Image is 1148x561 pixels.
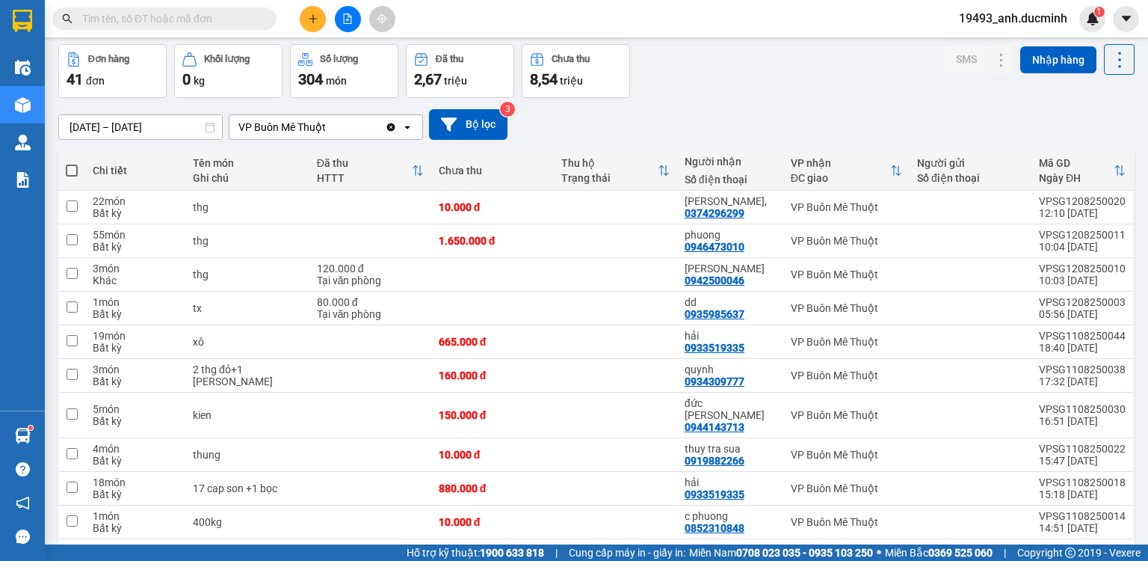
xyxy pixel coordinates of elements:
[82,10,259,27] input: Tìm tên, số ĐT hoặc mã đơn
[791,302,902,314] div: VP Buôn Mê Thuột
[93,510,178,522] div: 1 món
[1039,443,1126,455] div: VPSG1108250022
[1039,207,1126,219] div: 12:10 [DATE]
[88,54,129,64] div: Đơn hàng
[917,157,1024,169] div: Người gửi
[369,6,395,32] button: aim
[1039,342,1126,354] div: 18:40 [DATE]
[685,330,776,342] div: hải
[401,121,413,133] svg: open
[685,375,744,387] div: 0934309777
[335,6,361,32] button: file-add
[86,75,105,87] span: đơn
[560,75,583,87] span: triệu
[28,426,33,430] sup: 1
[93,415,178,427] div: Bất kỳ
[300,6,326,32] button: plus
[439,370,547,381] div: 160.000 đ
[1039,296,1126,308] div: VPSG1208250003
[194,75,205,87] span: kg
[685,174,776,186] div: Số điện thoại
[685,421,744,433] div: 0944143713
[530,70,558,88] span: 8,54
[93,476,178,488] div: 18 món
[877,550,881,556] span: ⚪️
[791,269,902,280] div: VP Buôn Mê Thuột
[791,370,902,381] div: VP Buôn Mê Thuột
[1039,415,1126,427] div: 16:51 [DATE]
[947,9,1079,28] span: 19493_anh.ducminh
[439,165,547,177] div: Chưa thu
[317,263,424,275] div: 120.000 đ
[93,364,178,375] div: 3 món
[93,275,178,286] div: Khác
[385,121,397,133] svg: Clear value
[685,241,744,253] div: 0946473010
[58,44,167,98] button: Đơn hàng41đơn
[791,482,902,494] div: VP Buôn Mê Thuột
[193,449,302,461] div: thung
[685,476,776,488] div: hải
[555,545,558,561] span: |
[182,70,191,88] span: 0
[885,545,993,561] span: Miền Bắc
[791,172,890,184] div: ĐC giao
[414,70,442,88] span: 2,67
[15,97,31,113] img: warehouse-icon
[522,44,630,98] button: Chưa thu8,54 triệu
[791,201,902,213] div: VP Buôn Mê Thuột
[561,157,658,169] div: Thu hộ
[93,241,178,253] div: Bất kỳ
[93,330,178,342] div: 19 món
[685,156,776,168] div: Người nhận
[685,263,776,275] div: chi phuong
[685,195,776,207] div: hong le,
[317,275,424,286] div: Tại văn phòng
[791,516,902,528] div: VP Buôn Mê Thuột
[193,482,302,494] div: 17 cap son +1 bọc
[1039,488,1126,500] div: 15:18 [DATE]
[439,516,547,528] div: 10.000 đ
[7,7,217,36] li: [PERSON_NAME]
[93,403,178,415] div: 5 món
[1094,7,1105,17] sup: 1
[689,545,873,561] span: Miền Nam
[439,235,547,247] div: 1.650.000 đ
[1120,12,1133,25] span: caret-down
[93,207,178,219] div: Bất kỳ
[193,201,302,213] div: thg
[1020,46,1096,73] button: Nhập hàng
[791,409,902,421] div: VP Buôn Mê Thuột
[685,522,744,534] div: 0852310848
[444,75,467,87] span: triệu
[1039,403,1126,415] div: VPSG1108250030
[1086,12,1099,25] img: icon-new-feature
[93,443,178,455] div: 4 món
[1039,510,1126,522] div: VPSG1108250014
[342,13,353,24] span: file-add
[552,54,590,64] div: Chưa thu
[1039,330,1126,342] div: VPSG1108250044
[685,275,744,286] div: 0942500046
[317,157,412,169] div: Đã thu
[736,547,873,559] strong: 0708 023 035 - 0935 103 250
[67,70,83,88] span: 41
[193,409,302,421] div: kien
[791,449,902,461] div: VP Buôn Mê Thuột
[93,296,178,308] div: 1 món
[791,157,890,169] div: VP nhận
[1039,241,1126,253] div: 10:04 [DATE]
[320,54,358,64] div: Số lượng
[1039,455,1126,467] div: 15:47 [DATE]
[16,462,30,476] span: question-circle
[1039,375,1126,387] div: 17:32 [DATE]
[93,342,178,354] div: Bất kỳ
[193,172,302,184] div: Ghi chú
[1096,7,1102,17] span: 1
[1039,522,1126,534] div: 14:51 [DATE]
[103,99,114,110] span: environment
[15,135,31,150] img: warehouse-icon
[436,54,463,64] div: Đã thu
[298,70,323,88] span: 304
[290,44,398,98] button: Số lượng304món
